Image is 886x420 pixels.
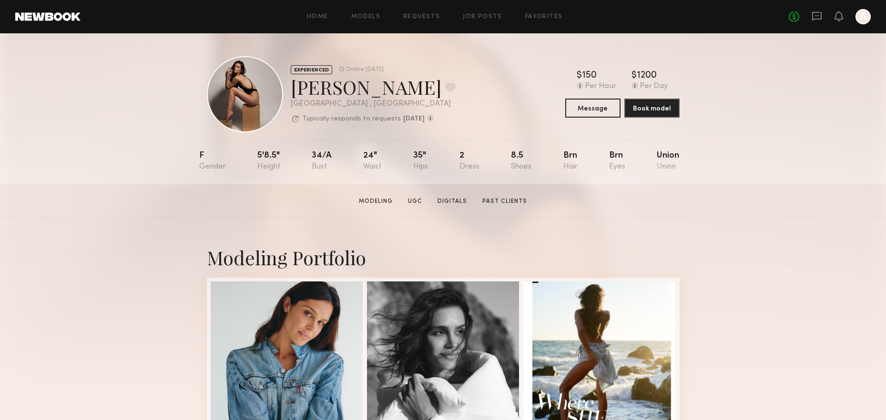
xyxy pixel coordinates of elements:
[199,151,226,171] div: F
[363,151,381,171] div: 24"
[657,151,679,171] div: Union
[403,14,440,20] a: Requests
[291,65,332,74] div: EXPERIENCED
[351,14,380,20] a: Models
[637,71,657,80] div: 1200
[631,71,637,80] div: $
[403,116,425,122] b: [DATE]
[207,245,680,270] div: Modeling Portfolio
[413,151,428,171] div: 35"
[463,14,502,20] a: Job Posts
[257,151,280,171] div: 5'8.5"
[479,197,531,206] a: Past Clients
[585,82,616,91] div: Per Hour
[624,99,680,118] button: Book model
[312,151,332,171] div: 34/a
[291,100,456,108] div: [GEOGRAPHIC_DATA] , [GEOGRAPHIC_DATA]
[525,14,563,20] a: Favorites
[855,9,871,24] a: A
[346,67,384,73] div: Online [DATE]
[577,71,582,80] div: $
[640,82,668,91] div: Per Day
[404,197,426,206] a: UGC
[609,151,625,171] div: Brn
[434,197,471,206] a: Digitals
[563,151,578,171] div: Brn
[459,151,479,171] div: 2
[307,14,328,20] a: Home
[582,71,597,80] div: 150
[355,197,397,206] a: Modeling
[565,99,621,118] button: Message
[303,116,401,122] p: Typically responds to requests
[511,151,531,171] div: 8.5
[291,74,456,100] div: [PERSON_NAME]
